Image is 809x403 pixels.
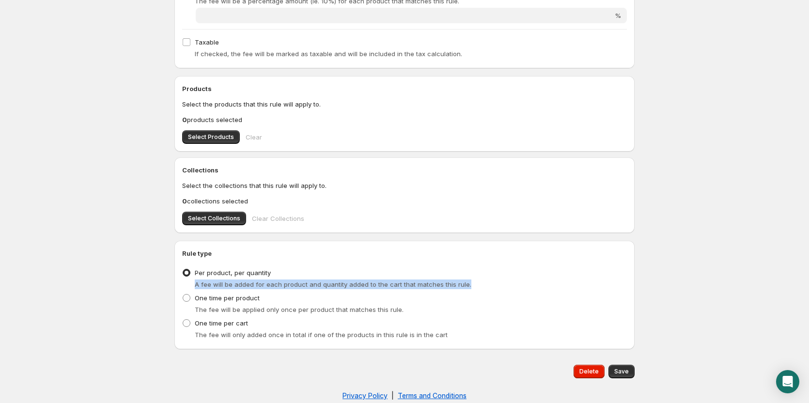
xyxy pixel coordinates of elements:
span: % [615,12,621,19]
p: Select the products that this rule will apply to. [182,99,627,109]
span: Per product, per quantity [195,269,271,277]
b: 0 [182,197,187,205]
p: Select the collections that this rule will apply to. [182,181,627,190]
a: Terms and Conditions [398,391,467,400]
span: A fee will be added for each product and quantity added to the cart that matches this rule. [195,280,471,288]
p: products selected [182,115,627,124]
button: Save [608,365,635,378]
span: Select Collections [188,215,240,222]
span: Save [614,368,629,375]
span: If checked, the fee will be marked as taxable and will be included in the tax calculation. [195,50,462,58]
a: Privacy Policy [342,391,388,400]
div: Open Intercom Messenger [776,370,799,393]
span: The fee will only added once in total if one of the products in this rule is in the cart [195,331,448,339]
button: Select Collections [182,212,246,225]
span: | [391,391,394,400]
button: Select Products [182,130,240,144]
h2: Rule type [182,248,627,258]
h2: Collections [182,165,627,175]
h2: Products [182,84,627,93]
span: Select Products [188,133,234,141]
button: Delete [574,365,605,378]
span: One time per product [195,294,260,302]
b: 0 [182,116,187,124]
span: The fee will be applied only once per product that matches this rule. [195,306,404,313]
span: One time per cart [195,319,248,327]
span: Taxable [195,38,219,46]
p: collections selected [182,196,627,206]
span: Delete [579,368,599,375]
